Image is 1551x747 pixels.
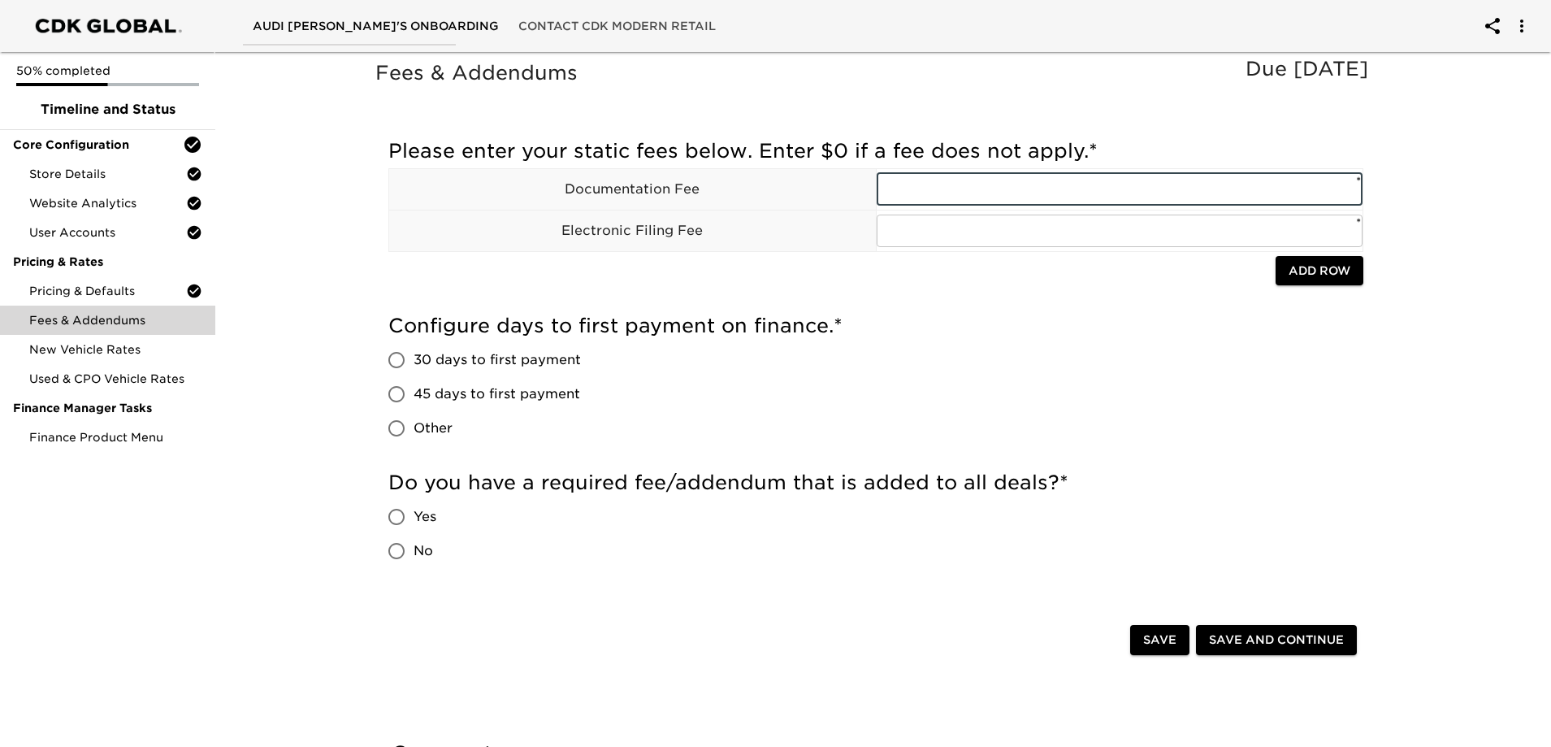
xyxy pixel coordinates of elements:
span: Yes [414,507,436,527]
span: Other [414,419,453,438]
span: Pricing & Rates [13,254,202,270]
span: Used & CPO Vehicle Rates [29,371,202,387]
span: 30 days to first payment [414,350,581,370]
h5: Fees & Addendums [375,60,1376,86]
span: Website Analytics [29,195,186,211]
button: Save and Continue [1196,625,1357,655]
button: Save [1130,625,1189,655]
span: Core Configuration [13,137,183,153]
span: Add Row [1289,261,1350,281]
span: User Accounts [29,224,186,241]
p: Electronic Filing Fee [389,221,876,241]
span: Due [DATE] [1246,57,1368,80]
span: Contact CDK Modern Retail [518,16,716,37]
span: Save [1143,630,1176,650]
span: Save and Continue [1209,630,1344,650]
span: Store Details [29,166,186,182]
span: Pricing & Defaults [29,283,186,299]
p: Documentation Fee [389,180,876,199]
span: Finance Product Menu [29,429,202,445]
span: 45 days to first payment [414,384,580,404]
span: No [414,541,433,561]
h5: Do you have a required fee/addendum that is added to all deals? [388,470,1363,496]
span: New Vehicle Rates [29,341,202,358]
span: Audi [PERSON_NAME]'s Onboarding [253,16,499,37]
button: Add Row [1276,256,1363,286]
span: Finance Manager Tasks [13,400,202,416]
span: Timeline and Status [13,100,202,119]
button: account of current user [1502,7,1541,46]
button: account of current user [1473,7,1512,46]
p: 50% completed [16,63,199,79]
h5: Configure days to first payment on finance. [388,313,1363,339]
span: Fees & Addendums [29,312,202,328]
h5: Please enter your static fees below. Enter $0 if a fee does not apply. [388,138,1363,164]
